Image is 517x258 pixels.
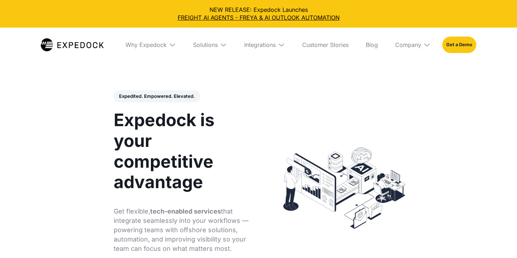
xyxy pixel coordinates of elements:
[6,14,511,21] a: FREIGHT AI AGENTS - FREYA & AI OUTLOOK AUTOMATION
[114,110,251,192] h1: Expedock is your competitive advantage
[389,28,436,62] div: Company
[193,41,218,48] div: Solutions
[360,28,384,62] a: Blog
[120,28,182,62] div: Why Expedock
[395,41,421,48] div: Company
[187,28,233,62] div: Solutions
[296,28,354,62] a: Customer Stories
[238,28,291,62] div: Integrations
[442,37,476,53] a: Get a Demo
[125,41,167,48] div: Why Expedock
[114,207,251,253] p: Get flexible, that integrate seamlessly into your workflows — powering teams with offshore soluti...
[150,207,221,215] strong: tech-enabled services
[244,41,276,48] div: Integrations
[6,6,511,22] div: NEW RELEASE: Expedock Launches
